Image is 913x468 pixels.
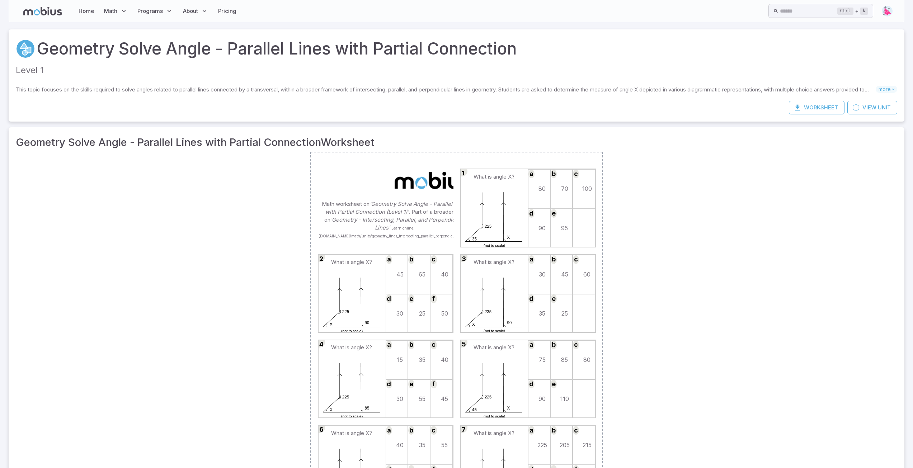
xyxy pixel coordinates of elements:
span: b [551,426,557,435]
span: d [386,294,392,303]
span: a [386,255,392,264]
span: a [528,255,535,264]
td: 35 [539,309,545,318]
td: 100 [582,185,592,193]
img: An svg image showing a math problem [461,185,528,247]
td: 30 [396,309,403,318]
a: [DOMAIN_NAME]/math/units/geometry_lines_intersecting_parallel_perpendicular_intro/ [319,234,471,238]
td: 30 [396,395,403,403]
td: 205 [560,441,570,449]
td: 40 [396,441,404,449]
td: 80 [538,185,546,193]
span: Unit [878,104,891,112]
td: 45 [561,270,568,279]
td: 90 [538,224,546,232]
span: e [408,294,414,303]
span: e [551,294,557,303]
span: b [551,170,557,178]
td: 90 [538,395,546,403]
span: a [386,426,392,435]
span: Learn online: [319,226,471,238]
span: a [528,426,535,435]
td: What is angle X? [467,170,521,184]
span: c [573,255,579,264]
span: c [430,426,437,435]
span: b [408,426,414,435]
kbd: k [860,8,868,15]
td: 25 [419,309,425,318]
td: 85 [561,356,568,364]
td: 50 [441,309,448,318]
a: Geometry 2D [16,39,35,58]
td: What is angle X? [467,256,521,269]
td: 15 [397,356,403,364]
span: b [551,255,557,264]
img: right-triangle.svg [882,6,893,16]
span: 1 [462,169,465,178]
p: Level 1 [16,64,897,77]
td: What is angle X? [325,341,379,355]
a: ViewUnit [847,101,897,114]
span: d [528,294,535,303]
span: f [430,380,437,388]
span: 7 [462,425,466,434]
img: An svg image showing a math problem [461,270,528,333]
td: 45 [441,395,448,403]
span: d [386,380,392,388]
span: About [183,7,198,15]
td: 55 [441,441,448,449]
span: View [862,104,876,112]
td: 225 [537,441,547,449]
td: 40 [441,356,448,364]
td: 110 [560,395,569,403]
td: 25 [561,309,568,318]
span: a [528,341,535,349]
img: An svg image showing a math problem [319,356,386,418]
span: b [551,341,557,349]
span: 3 [462,254,466,264]
span: a [386,341,392,349]
span: b [408,341,414,349]
span: Programs [137,7,163,15]
img: An svg image showing a math problem [461,356,528,418]
img: Mobius Math Academy logo [395,169,471,192]
span: b [408,255,414,264]
td: What is angle X? [467,341,521,355]
span: e [551,380,557,388]
i: 'Geometry Solve Angle - Parallel Lines with Partial Connection (Level 1)' [325,200,467,215]
span: 4 [319,340,324,349]
span: d [528,209,535,218]
p: This topic focuses on the skills required to solve angles related to parallel lines connected by ... [16,86,876,94]
span: c [573,170,579,178]
span: e [408,380,414,388]
td: 40 [441,270,448,279]
span: c [573,341,579,349]
td: 80 [583,356,590,364]
kbd: Ctrl [837,8,853,15]
i: 'Geometry - Intersecting, Parallel, and Perpendicular Lines' [330,216,465,231]
td: 55 [419,395,425,403]
td: What is angle X? [467,426,521,440]
a: Pricing [216,3,239,19]
span: 6 [319,425,324,434]
td: 75 [539,356,546,364]
td: What is angle X? [325,256,379,269]
td: 45 [396,270,404,279]
span: c [430,341,437,349]
button: Worksheet [789,101,844,114]
img: An svg image showing a math problem [319,270,386,333]
a: Geometry Solve Angle - Parallel Lines with Partial Connection [37,37,517,61]
td: Math worksheet on . Part of a broader unit on [319,193,471,246]
td: 215 [583,441,592,449]
td: 70 [561,185,568,193]
span: c [430,255,437,264]
span: d [528,380,535,388]
span: e [551,209,557,218]
span: f [430,294,437,303]
td: 65 [419,270,425,279]
span: Math [104,7,117,15]
span: 2 [319,254,323,264]
div: + [837,7,868,15]
span: 5 [462,340,466,349]
a: Home [76,3,96,19]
